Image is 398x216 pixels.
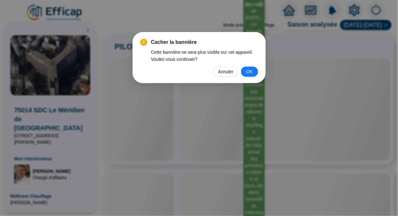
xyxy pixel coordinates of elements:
[140,39,147,46] span: exclamation-circle
[218,68,233,75] span: Annuler
[246,68,253,75] span: OK
[151,49,258,63] div: Cette bannière ne sera plus visible sur cet appareil. Voulez-vous continuer?
[241,67,258,77] button: OK
[151,38,258,46] span: Cacher la bannière
[213,67,239,77] button: Annuler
